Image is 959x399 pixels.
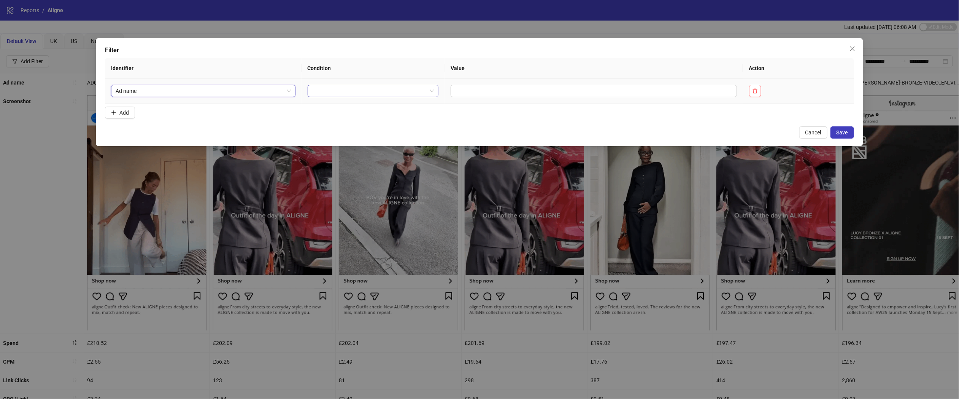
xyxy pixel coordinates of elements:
[111,110,116,115] span: plus
[743,58,854,79] th: Action
[837,129,848,136] span: Save
[105,58,301,79] th: Identifier
[846,43,859,55] button: Close
[445,58,743,79] th: Value
[105,46,854,55] div: Filter
[119,110,129,116] span: Add
[849,46,856,52] span: close
[753,88,758,94] span: delete
[116,85,291,97] span: Ad name
[105,107,135,119] button: Add
[799,126,827,139] button: Cancel
[805,129,821,136] span: Cancel
[302,58,445,79] th: Condition
[830,126,854,139] button: Save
